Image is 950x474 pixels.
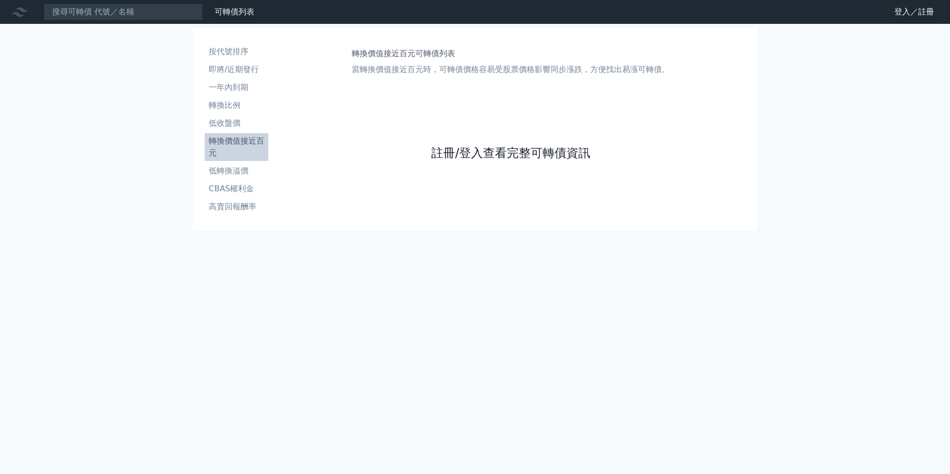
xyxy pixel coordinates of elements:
[205,183,268,195] li: CBAS權利金
[352,48,670,60] h1: 轉換價值接近百元可轉債列表
[352,64,670,76] p: 當轉換價值接近百元時，可轉債價格容易受股票價格影響同步漲跌，方便找出易漲可轉債。
[205,181,268,197] a: CBAS權利金
[886,4,942,20] a: 登入／註冊
[205,115,268,131] a: 低收盤價
[205,165,268,177] li: 低轉換溢價
[205,62,268,78] a: 即將/近期發行
[205,199,268,215] a: 高賣回報酬率
[205,44,268,60] a: 按代號排序
[205,163,268,179] a: 低轉換溢價
[205,79,268,95] a: 一年內到期
[205,64,268,76] li: 即將/近期發行
[205,117,268,129] li: 低收盤價
[215,7,254,16] a: 可轉債列表
[205,135,268,159] li: 轉換價值接近百元
[205,81,268,93] li: 一年內到期
[205,201,268,213] li: 高賣回報酬率
[431,145,590,161] a: 註冊/登入查看完整可轉債資訊
[44,3,203,20] input: 搜尋可轉債 代號／名稱
[205,97,268,113] a: 轉換比例
[205,133,268,161] a: 轉換價值接近百元
[205,46,268,58] li: 按代號排序
[205,99,268,111] li: 轉換比例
